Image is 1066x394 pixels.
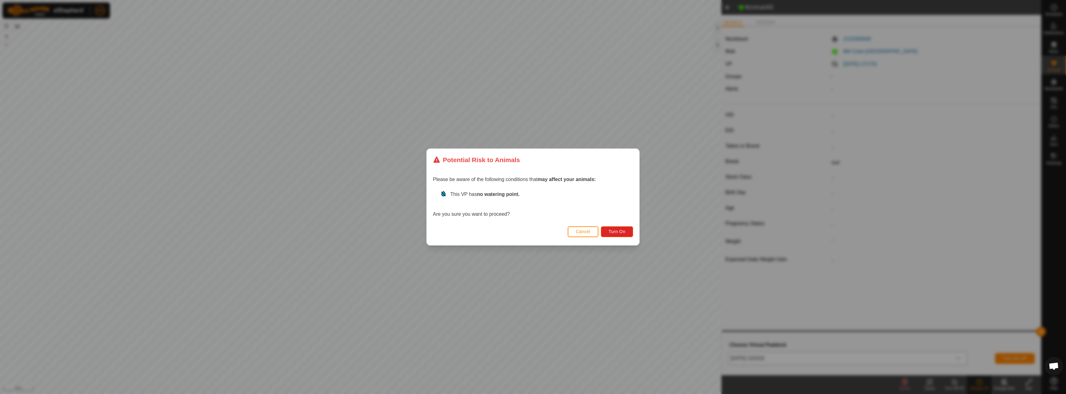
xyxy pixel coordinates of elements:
[477,192,520,197] strong: no watering point.
[601,226,633,237] button: Turn On
[609,229,625,234] span: Turn On
[1045,357,1063,375] div: Open chat
[433,155,520,165] div: Potential Risk to Animals
[433,191,633,218] div: Are you sure you want to proceed?
[538,177,596,182] strong: may affect your animals:
[433,177,596,182] span: Please be aware of the following conditions that
[450,192,520,197] span: This VP has
[568,226,598,237] button: Cancel
[576,229,590,234] span: Cancel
